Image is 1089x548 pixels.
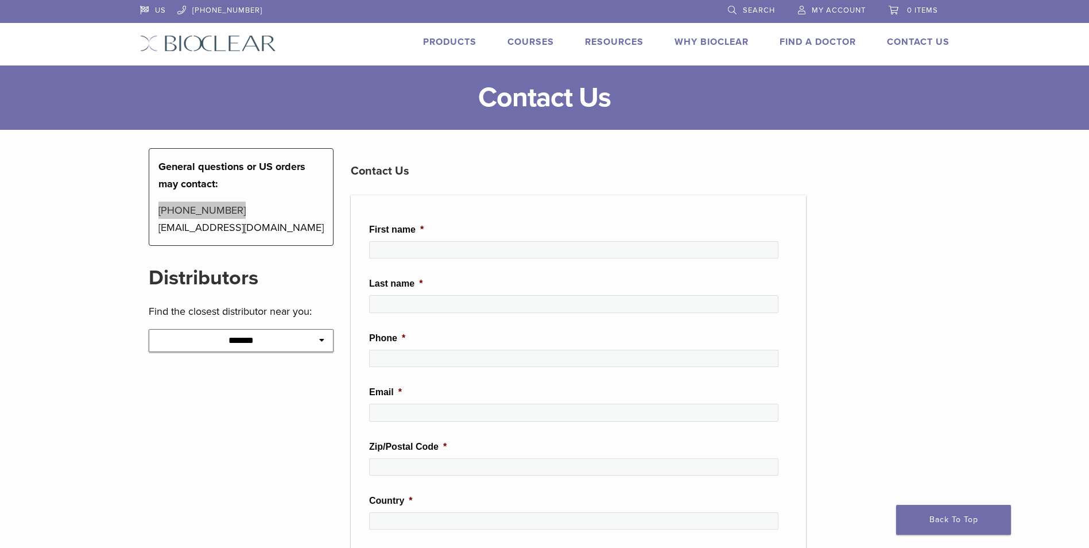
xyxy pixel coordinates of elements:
h2: Distributors [149,264,334,292]
a: Why Bioclear [675,36,749,48]
h3: Contact Us [351,157,806,185]
a: Contact Us [887,36,950,48]
p: Find the closest distributor near you: [149,303,334,320]
a: Courses [507,36,554,48]
span: Search [743,6,775,15]
span: My Account [812,6,866,15]
label: First name [369,224,424,236]
label: Country [369,495,413,507]
a: Back To Top [896,505,1011,535]
a: Products [423,36,476,48]
p: [PHONE_NUMBER] [EMAIL_ADDRESS][DOMAIN_NAME] [158,202,324,236]
label: Zip/Postal Code [369,441,447,453]
label: Last name [369,278,423,290]
img: Bioclear [140,35,276,52]
label: Phone [369,333,405,345]
a: Resources [585,36,644,48]
label: Email [369,387,402,399]
a: Find A Doctor [780,36,856,48]
span: 0 items [907,6,938,15]
strong: General questions or US orders may contact: [158,160,305,190]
